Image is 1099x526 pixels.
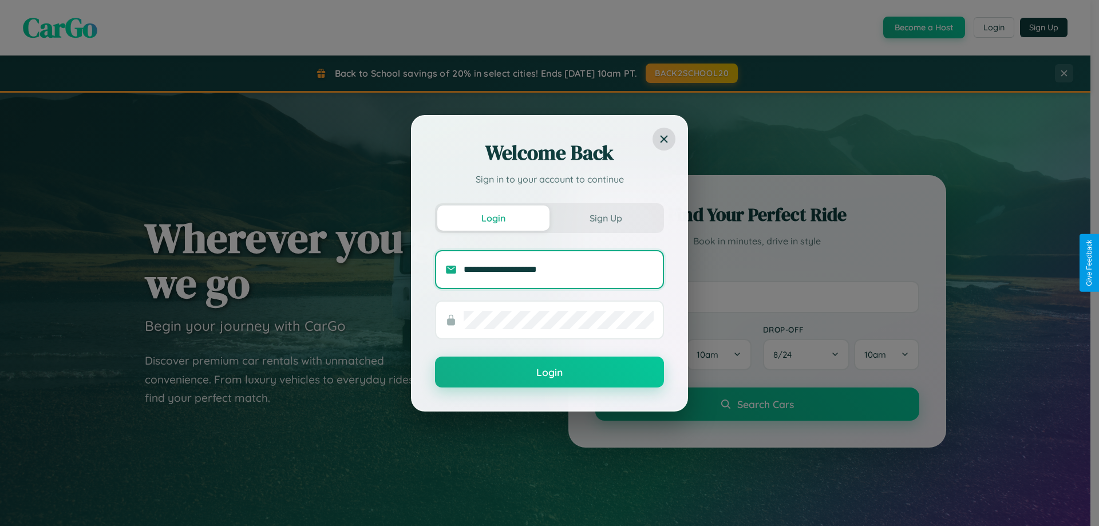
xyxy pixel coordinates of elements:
[435,172,664,186] p: Sign in to your account to continue
[549,205,662,231] button: Sign Up
[437,205,549,231] button: Login
[435,139,664,167] h2: Welcome Back
[435,357,664,387] button: Login
[1085,240,1093,286] div: Give Feedback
